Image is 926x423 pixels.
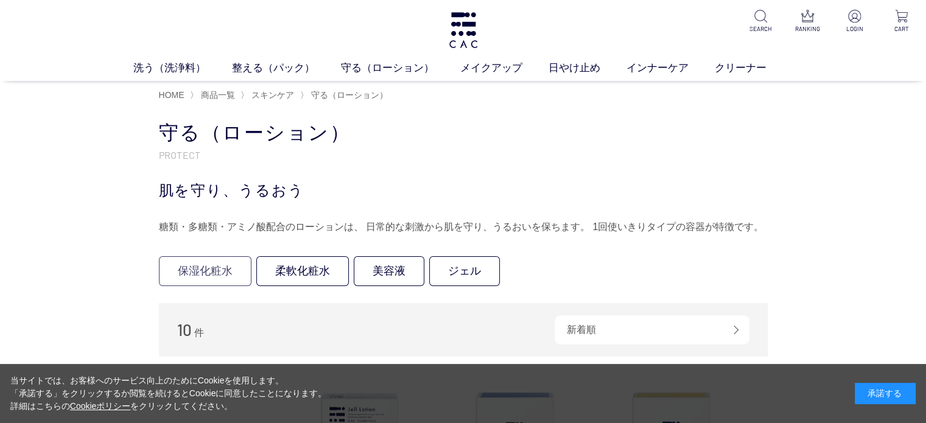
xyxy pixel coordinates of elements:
a: 守る（ローション） [341,60,460,76]
span: スキンケア [251,90,294,100]
li: 〉 [190,89,238,101]
a: LOGIN [840,10,869,33]
a: 保湿化粧水 [159,256,251,286]
p: CART [886,24,916,33]
a: Cookieポリシー [70,401,131,411]
a: RANKING [793,10,823,33]
img: logo [447,12,479,48]
a: CART [886,10,916,33]
a: 整える（パック） [232,60,341,76]
li: 〉 [300,89,391,101]
a: クリーナー [715,60,793,76]
a: 柔軟化粧水 [256,256,349,286]
p: PROTECT [159,149,768,161]
span: 10 [177,320,192,339]
div: 肌を守り、うるおう [159,180,768,201]
p: SEARCH [746,24,776,33]
span: 商品一覧 [201,90,235,100]
a: HOME [159,90,184,100]
a: SEARCH [746,10,776,33]
a: 日やけ止め [549,60,626,76]
a: メイクアップ [460,60,549,76]
div: 糖類・多糖類・アミノ酸配合のローションは、 日常的な刺激から肌を守り、うるおいを保ちます。 1回使いきりタイプの容器が特徴です。 [159,217,768,237]
span: 守る（ローション） [311,90,388,100]
a: 商品一覧 [198,90,235,100]
a: インナーケア [626,60,715,76]
p: RANKING [793,24,823,33]
h1: 守る（ローション） [159,120,768,146]
li: 〉 [240,89,297,101]
a: スキンケア [249,90,294,100]
span: 件 [194,327,204,338]
div: 承諾する [855,383,916,404]
a: 美容液 [354,256,424,286]
p: LOGIN [840,24,869,33]
a: ジェル [429,256,500,286]
div: 当サイトでは、お客様へのサービス向上のためにCookieを使用します。 「承諾する」をクリックするか閲覧を続けるとCookieに同意したことになります。 詳細はこちらの をクリックしてください。 [10,374,327,413]
div: 新着順 [555,315,749,344]
a: 洗う（洗浄料） [133,60,232,76]
a: 守る（ローション） [309,90,388,100]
